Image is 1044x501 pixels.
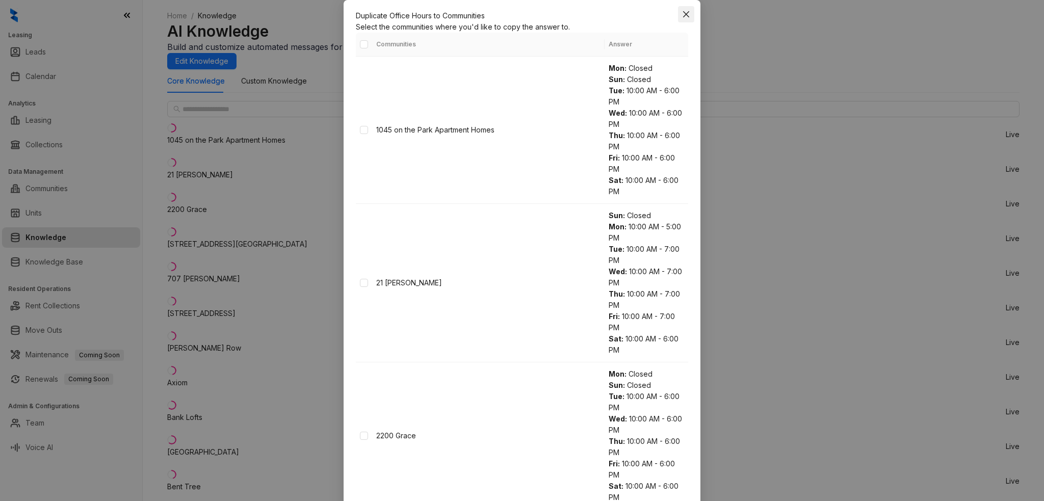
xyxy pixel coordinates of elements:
[609,288,684,311] div: 10:00 AM - 7:00 PM
[678,6,694,22] button: Close
[609,392,624,401] strong: Tue :
[609,391,684,413] div: 10:00 AM - 6:00 PM
[609,267,627,276] strong: Wed :
[609,380,684,391] div: Closed
[609,368,684,380] div: Closed
[609,152,684,175] div: 10:00 AM - 6:00 PM
[609,63,684,74] div: Closed
[609,153,620,162] strong: Fri :
[609,437,625,445] strong: Thu :
[682,10,690,18] span: close
[609,458,684,481] div: 10:00 AM - 6:00 PM
[609,459,620,468] strong: Fri :
[609,64,627,72] strong: Mon :
[609,436,684,458] div: 10:00 AM - 6:00 PM
[605,33,688,57] th: Answer
[609,85,684,108] div: 10:00 AM - 6:00 PM
[609,311,684,333] div: 10:00 AM - 7:00 PM
[609,86,624,95] strong: Tue :
[609,222,627,231] strong: Mon :
[609,289,625,298] strong: Thu :
[609,210,684,221] div: Closed
[376,277,601,288] div: 21 [PERSON_NAME]
[609,176,623,184] strong: Sat :
[609,130,684,152] div: 10:00 AM - 6:00 PM
[356,10,688,21] div: Duplicate Office Hours to Communities
[609,175,684,197] div: 10:00 AM - 6:00 PM
[609,266,684,288] div: 10:00 AM - 7:00 PM
[609,75,625,84] strong: Sun :
[609,131,625,140] strong: Thu :
[609,414,627,423] strong: Wed :
[609,221,684,244] div: 10:00 AM - 5:00 PM
[609,245,624,253] strong: Tue :
[609,334,623,343] strong: Sat :
[376,430,601,441] div: 2200 Grace
[609,74,684,85] div: Closed
[609,333,684,356] div: 10:00 AM - 6:00 PM
[609,108,684,130] div: 10:00 AM - 6:00 PM
[372,33,605,57] th: Communities
[609,211,625,220] strong: Sun :
[609,312,620,321] strong: Fri :
[609,381,625,389] strong: Sun :
[609,109,627,117] strong: Wed :
[376,124,601,136] div: 1045 on the Park Apartment Homes
[609,413,684,436] div: 10:00 AM - 6:00 PM
[609,370,627,378] strong: Mon :
[356,21,688,33] div: Select the communities where you'd like to copy the answer to.
[609,244,684,266] div: 10:00 AM - 7:00 PM
[609,482,623,490] strong: Sat :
